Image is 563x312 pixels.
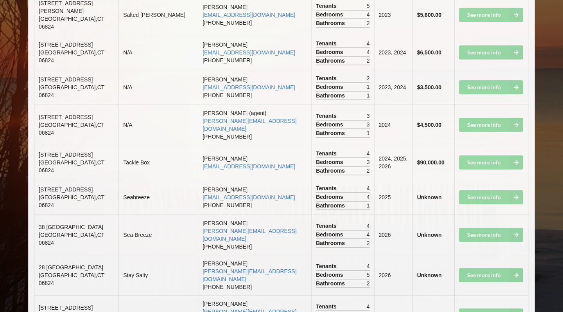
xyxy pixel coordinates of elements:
[316,193,345,201] span: Bedrooms
[367,167,370,175] span: 2
[367,19,370,27] span: 2
[417,194,442,200] b: Unknown
[367,11,370,18] span: 4
[367,262,370,270] span: 4
[367,193,370,201] span: 4
[374,105,412,145] td: 2024
[316,202,347,209] span: Bathrooms
[417,84,441,90] b: $3,500.00
[367,57,370,65] span: 2
[39,84,104,98] span: [GEOGRAPHIC_DATA] , CT 06824
[198,215,311,255] td: [PERSON_NAME] [PHONE_NUMBER]
[39,272,104,286] span: [GEOGRAPHIC_DATA] , CT 06824
[367,2,370,10] span: 5
[39,159,104,173] span: [GEOGRAPHIC_DATA] , CT 06824
[367,231,370,238] span: 4
[367,112,370,120] span: 3
[367,184,370,192] span: 4
[367,202,370,209] span: 1
[367,83,370,91] span: 1
[39,264,103,271] span: 28 [GEOGRAPHIC_DATA]
[316,121,345,128] span: Bedrooms
[316,129,347,137] span: Bathrooms
[203,84,295,90] a: [EMAIL_ADDRESS][DOMAIN_NAME]
[198,35,311,70] td: [PERSON_NAME] [PHONE_NUMBER]
[417,122,441,128] b: $4,500.00
[367,280,370,287] span: 2
[203,268,296,282] a: [PERSON_NAME][EMAIL_ADDRESS][DOMAIN_NAME]
[316,57,347,65] span: Bathrooms
[367,40,370,47] span: 4
[39,76,93,83] span: [STREET_ADDRESS]
[316,48,345,56] span: Bedrooms
[417,12,441,18] b: $5,600.00
[118,215,198,255] td: Sea Breeze
[118,255,198,295] td: Stay Salty
[118,180,198,215] td: Seabreeze
[374,180,412,215] td: 2025
[39,232,104,246] span: [GEOGRAPHIC_DATA] , CT 06824
[367,271,370,279] span: 5
[367,129,370,137] span: 1
[417,272,442,278] b: Unknown
[198,145,311,180] td: [PERSON_NAME]
[316,184,339,192] span: Tenants
[198,105,311,145] td: [PERSON_NAME] (agent) [PHONE_NUMBER]
[316,40,339,47] span: Tenants
[417,49,441,56] b: $6,500.00
[39,194,104,208] span: [GEOGRAPHIC_DATA] , CT 06824
[316,303,339,310] span: Tenants
[203,194,295,200] a: [EMAIL_ADDRESS][DOMAIN_NAME]
[198,255,311,295] td: [PERSON_NAME] [PHONE_NUMBER]
[118,35,198,70] td: N/A
[367,222,370,230] span: 4
[39,224,103,230] span: 38 [GEOGRAPHIC_DATA]
[316,150,339,157] span: Tenants
[367,121,370,128] span: 3
[203,118,296,132] a: [PERSON_NAME][EMAIL_ADDRESS][DOMAIN_NAME]
[39,151,93,158] span: [STREET_ADDRESS]
[316,231,345,238] span: Bedrooms
[316,280,347,287] span: Bathrooms
[39,16,104,30] span: [GEOGRAPHIC_DATA] , CT 06824
[316,92,347,99] span: Bathrooms
[118,70,198,105] td: N/A
[417,232,442,238] b: Unknown
[316,167,347,175] span: Bathrooms
[39,49,104,63] span: [GEOGRAPHIC_DATA] , CT 06824
[203,12,295,18] a: [EMAIL_ADDRESS][DOMAIN_NAME]
[39,114,93,120] span: [STREET_ADDRESS]
[374,70,412,105] td: 2023, 2024
[316,83,345,91] span: Bedrooms
[316,262,339,270] span: Tenants
[374,215,412,255] td: 2026
[367,150,370,157] span: 4
[316,112,339,120] span: Tenants
[316,158,345,166] span: Bedrooms
[316,222,339,230] span: Tenants
[367,92,370,99] span: 1
[374,255,412,295] td: 2026
[367,303,370,310] span: 4
[39,41,93,48] span: [STREET_ADDRESS]
[39,305,93,311] span: [STREET_ADDRESS]
[316,74,339,82] span: Tenants
[203,49,295,56] a: [EMAIL_ADDRESS][DOMAIN_NAME]
[198,180,311,215] td: [PERSON_NAME] [PHONE_NUMBER]
[39,122,104,136] span: [GEOGRAPHIC_DATA] , CT 06824
[316,11,345,18] span: Bedrooms
[374,145,412,180] td: 2024, 2025, 2026
[118,105,198,145] td: N/A
[316,19,347,27] span: Bathrooms
[367,239,370,247] span: 2
[417,159,445,166] b: $90,000.00
[316,271,345,279] span: Bedrooms
[39,186,93,193] span: [STREET_ADDRESS]
[203,163,295,170] a: [EMAIL_ADDRESS][DOMAIN_NAME]
[367,158,370,166] span: 3
[367,48,370,56] span: 4
[198,70,311,105] td: [PERSON_NAME] [PHONE_NUMBER]
[374,35,412,70] td: 2023, 2024
[316,2,339,10] span: Tenants
[316,239,347,247] span: Bathrooms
